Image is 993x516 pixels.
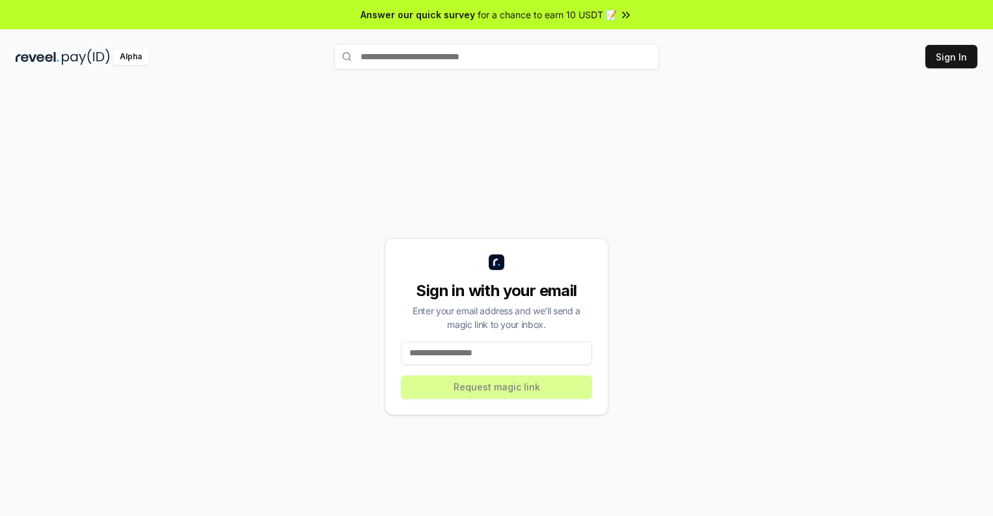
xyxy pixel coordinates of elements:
[360,8,475,21] span: Answer our quick survey
[925,45,977,68] button: Sign In
[401,304,592,331] div: Enter your email address and we’ll send a magic link to your inbox.
[401,280,592,301] div: Sign in with your email
[62,49,110,65] img: pay_id
[489,254,504,270] img: logo_small
[16,49,59,65] img: reveel_dark
[478,8,617,21] span: for a chance to earn 10 USDT 📝
[113,49,149,65] div: Alpha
